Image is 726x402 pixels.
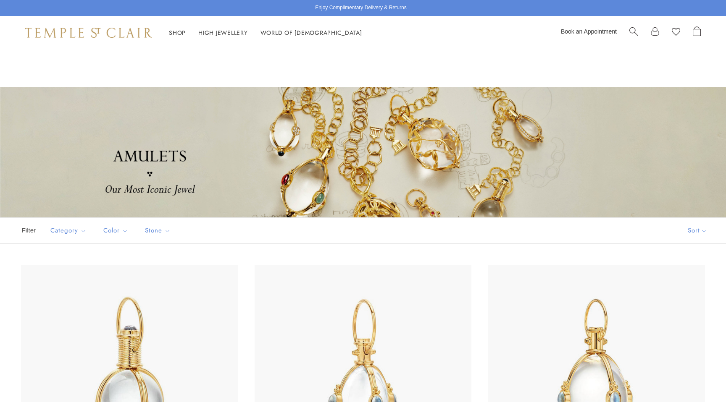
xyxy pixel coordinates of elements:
a: World of [DEMOGRAPHIC_DATA]World of [DEMOGRAPHIC_DATA] [260,29,362,37]
button: Color [97,221,134,240]
img: Temple St. Clair [25,28,152,38]
span: Color [99,225,134,236]
button: Show sort by [669,218,726,243]
a: High JewelleryHigh Jewellery [198,29,248,37]
nav: Main navigation [169,28,362,38]
button: Stone [139,221,177,240]
a: Search [629,26,638,39]
a: Open Shopping Bag [693,26,701,39]
span: Stone [141,225,177,236]
a: ShopShop [169,29,186,37]
button: Category [44,221,93,240]
a: View Wishlist [672,26,680,39]
a: Book an Appointment [561,28,617,35]
span: Category [46,225,93,236]
p: Enjoy Complimentary Delivery & Returns [315,4,406,12]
